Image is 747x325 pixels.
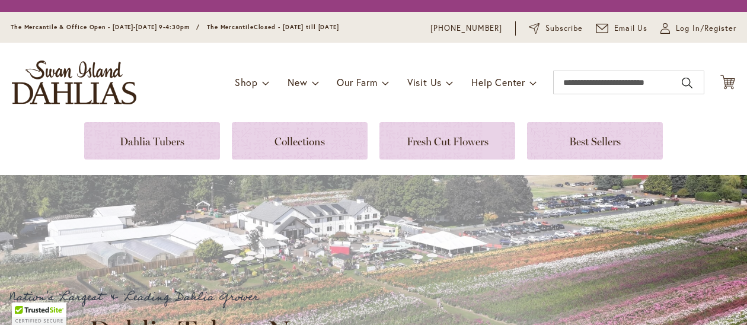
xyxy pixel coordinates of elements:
[235,76,258,88] span: Shop
[11,23,254,31] span: The Mercantile & Office Open - [DATE]-[DATE] 9-4:30pm / The Mercantile
[254,23,339,31] span: Closed - [DATE] till [DATE]
[596,23,648,34] a: Email Us
[12,60,136,104] a: store logo
[545,23,583,34] span: Subscribe
[407,76,442,88] span: Visit Us
[337,76,377,88] span: Our Farm
[682,74,692,93] button: Search
[529,23,583,34] a: Subscribe
[660,23,736,34] a: Log In/Register
[614,23,648,34] span: Email Us
[430,23,502,34] a: [PHONE_NUMBER]
[676,23,736,34] span: Log In/Register
[288,76,307,88] span: New
[471,76,525,88] span: Help Center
